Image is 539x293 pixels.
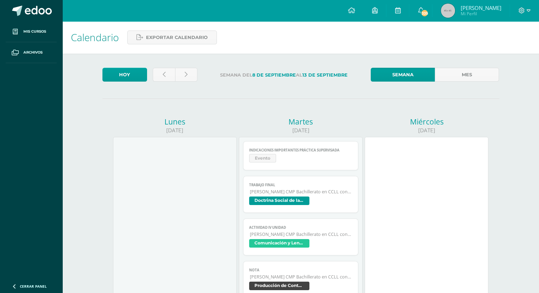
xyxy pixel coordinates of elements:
[23,50,43,55] span: Archivos
[6,42,57,63] a: Archivos
[249,148,352,153] span: INDICACIONES IMPORTANTES PRÁCTICA SUPERVISADA
[249,239,309,248] span: Comunicación y Lenguaje L3 Inglés
[71,31,119,44] span: Calendario
[441,4,455,18] img: 45x45
[113,117,237,127] div: Lunes
[435,68,499,82] a: Mes
[6,21,57,42] a: Mis cursos
[243,141,358,170] a: INDICACIONES IMPORTANTES PRÁCTICA SUPERVISADAEvento
[23,29,46,34] span: Mis cursos
[249,197,309,205] span: Doctrina Social de la [DEMOGRAPHIC_DATA]
[243,219,358,255] a: Actividad IV Unidad[PERSON_NAME] CMP Bachillerato en CCLL con Orientación en ComputaciónComunicac...
[249,225,352,230] span: Actividad IV Unidad
[20,284,47,289] span: Cerrar panel
[365,127,488,134] div: [DATE]
[203,68,365,82] label: Semana del al
[250,189,352,195] span: [PERSON_NAME] CMP Bachillerato en CCLL con Orientación en Computación
[250,231,352,237] span: [PERSON_NAME] CMP Bachillerato en CCLL con Orientación en Computación
[249,282,309,290] span: Producción de Contenidos Digitales
[365,117,488,127] div: Miércoles
[102,68,147,82] a: Hoy
[146,31,208,44] span: Exportar calendario
[127,31,217,44] a: Exportar calendario
[239,117,363,127] div: Martes
[371,68,435,82] a: Semana
[252,72,296,78] strong: 8 de Septiembre
[249,183,352,187] span: Trabajo Final
[421,9,428,17] span: 335
[243,176,358,213] a: Trabajo Final[PERSON_NAME] CMP Bachillerato en CCLL con Orientación en ComputaciónDoctrina Social...
[460,4,501,11] span: [PERSON_NAME]
[239,127,363,134] div: [DATE]
[250,274,352,280] span: [PERSON_NAME] CMP Bachillerato en CCLL con Orientación en Computación
[249,268,352,272] span: Nota
[302,72,348,78] strong: 13 de Septiembre
[460,11,501,17] span: Mi Perfil
[249,154,276,162] span: Evento
[113,127,237,134] div: [DATE]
